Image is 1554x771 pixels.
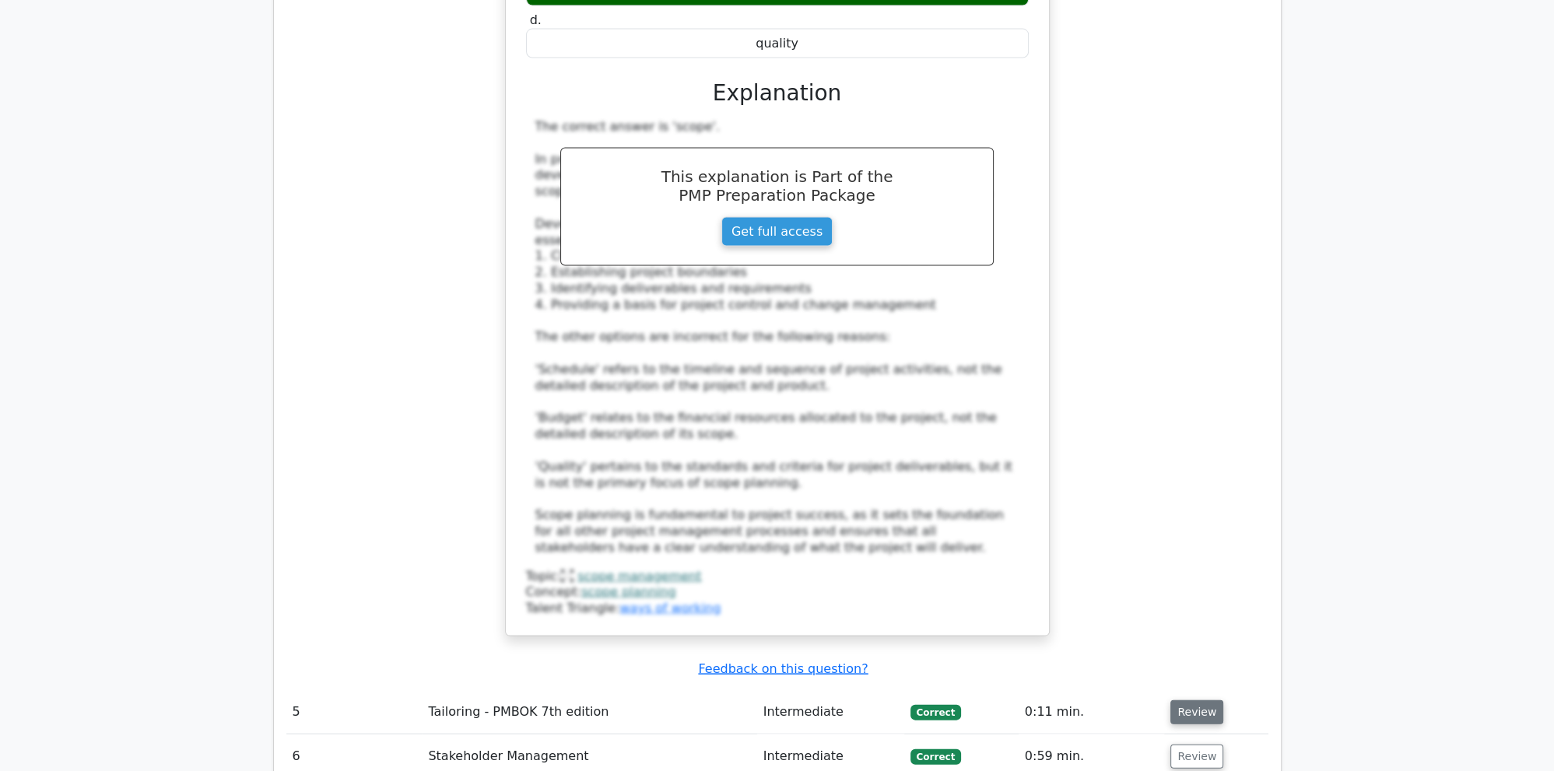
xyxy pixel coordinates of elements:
div: The correct answer is 'scope'. In project management, scope planning is a crucial process that in... [535,119,1019,556]
span: Correct [910,705,961,720]
a: Get full access [721,217,833,247]
td: Intermediate [757,690,904,734]
span: Correct [910,749,961,765]
a: scope management [577,569,701,584]
button: Review [1170,745,1223,769]
a: scope planning [581,584,675,599]
span: d. [530,12,542,27]
td: 5 [286,690,423,734]
td: Tailoring - PMBOK 7th edition [422,690,756,734]
a: Feedback on this question? [698,661,868,676]
div: Concept: [526,584,1029,601]
div: quality [526,29,1029,59]
a: ways of working [619,601,721,615]
h3: Explanation [535,80,1019,107]
button: Review [1170,700,1223,724]
td: 0:11 min. [1019,690,1165,734]
div: Topic: [526,569,1029,585]
div: Talent Triangle: [526,569,1029,617]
